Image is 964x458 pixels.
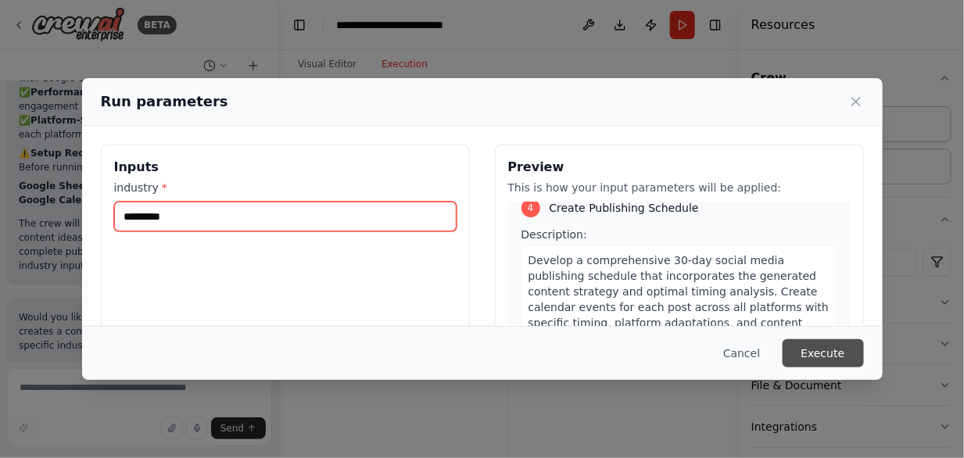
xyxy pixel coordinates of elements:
button: Cancel [711,339,772,367]
label: industry [114,180,457,195]
h2: Run parameters [101,91,228,113]
span: Create Publishing Schedule [550,200,699,216]
span: Description: [521,228,587,241]
span: Develop a comprehensive 30-day social media publishing schedule that incorporates the generated c... [529,254,830,345]
div: 4 [521,199,540,217]
h3: Inputs [114,158,457,177]
button: Execute [783,339,864,367]
p: This is how your input parameters will be applied: [508,180,851,195]
h3: Preview [508,158,851,177]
